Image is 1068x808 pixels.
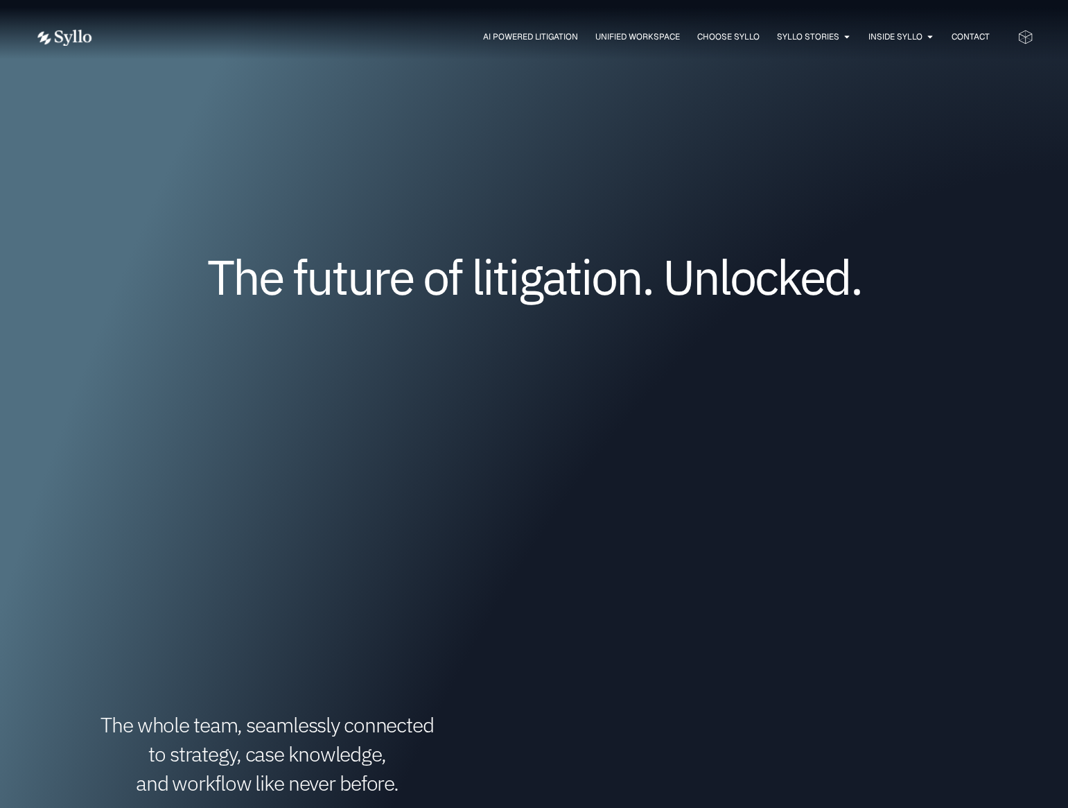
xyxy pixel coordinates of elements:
img: white logo [35,29,92,46]
a: Inside Syllo [868,31,922,43]
h1: The future of litigation. Unlocked. [119,254,950,300]
a: Syllo Stories [777,31,839,43]
nav: Menu [120,31,990,44]
a: Unified Workspace [595,31,680,43]
a: Contact [952,31,990,43]
a: AI Powered Litigation [483,31,578,43]
a: Choose Syllo [697,31,760,43]
div: Menu Toggle [120,31,990,44]
h1: The whole team, seamlessly connected to strategy, case knowledge, and workflow like never before. [35,710,500,798]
